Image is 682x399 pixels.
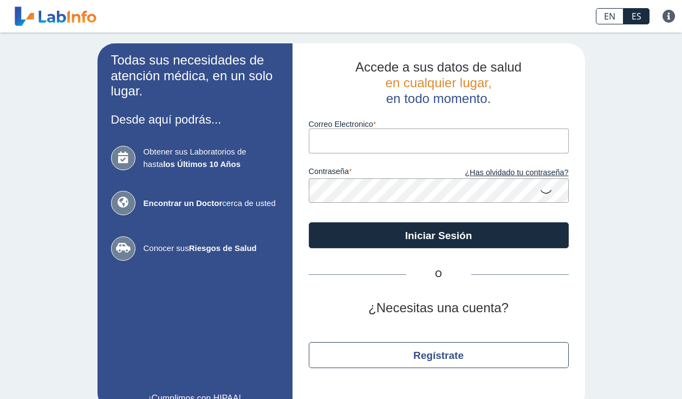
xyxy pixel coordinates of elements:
label: contraseña [309,167,439,179]
label: Correo Electronico [309,120,569,128]
button: Regístrate [309,342,569,368]
a: ¿Has olvidado tu contraseña? [439,167,569,179]
h2: ¿Necesitas una cuenta? [309,300,569,316]
button: Iniciar Sesión [309,222,569,248]
span: en cualquier lugar, [385,75,491,90]
h2: Todas sus necesidades de atención médica, en un solo lugar. [111,53,279,99]
span: en todo momento. [386,91,491,106]
a: ES [623,8,649,24]
h3: Desde aquí podrás... [111,113,279,126]
a: EN [596,8,623,24]
span: Obtener sus Laboratorios de hasta [144,146,279,170]
span: Accede a sus datos de salud [355,60,522,74]
span: cerca de usted [144,197,279,210]
span: O [406,268,471,281]
b: Riesgos de Salud [189,243,257,253]
b: Encontrar un Doctor [144,198,223,208]
span: Conocer sus [144,242,279,255]
b: los Últimos 10 Años [163,159,241,169]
